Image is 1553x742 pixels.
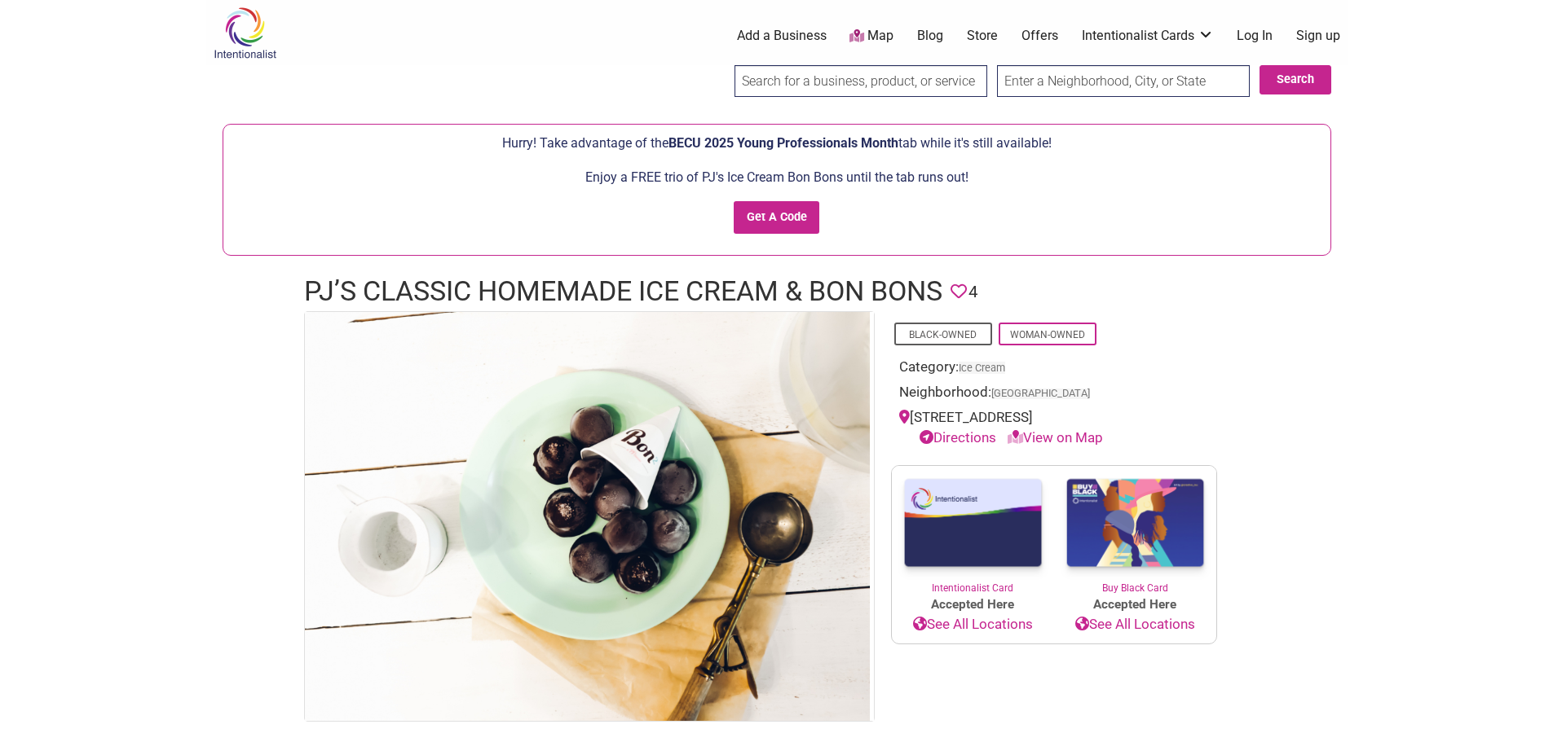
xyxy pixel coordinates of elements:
p: Enjoy a FREE trio of PJ's Ice Cream Bon Bons until the tab runs out! [232,167,1322,188]
input: Get A Code [734,201,819,235]
input: Search for a business, product, or service [735,65,987,97]
a: Directions [920,429,996,446]
a: Offers [1021,27,1058,45]
a: Buy Black Card [1054,466,1216,596]
div: Category: [899,357,1209,382]
a: Intentionalist Cards [1082,27,1214,45]
img: Intentionalist Card [892,466,1054,581]
span: 4 [968,279,977,305]
img: Buy Black Card [1054,466,1216,582]
input: Enter a Neighborhood, City, or State [997,65,1250,97]
a: Log In [1237,27,1273,45]
span: Accepted Here [892,595,1054,614]
button: Search [1260,65,1331,94]
a: Intentionalist Card [892,466,1054,595]
a: Add a Business [737,27,827,45]
img: Intentionalist [206,7,284,59]
a: Map [849,27,893,46]
a: View on Map [1008,429,1103,446]
a: See All Locations [1054,614,1216,635]
span: Accepted Here [1054,595,1216,614]
p: Hurry! Take advantage of the tab while it's still available! [232,133,1322,154]
img: PJ's Classic Ice Cream & Bon Bons [305,312,870,720]
a: See All Locations [892,614,1054,635]
a: Woman-Owned [1010,329,1085,340]
a: Black-Owned [909,329,977,340]
a: Sign up [1296,27,1340,45]
span: [GEOGRAPHIC_DATA] [991,389,1090,399]
div: [STREET_ADDRESS] [899,407,1209,449]
div: Neighborhood: [899,382,1209,407]
span: BECU 2025 Young Professionals Month [668,135,898,151]
a: Ice Cream [959,362,1005,374]
a: Store [967,27,998,45]
h1: PJ’s Classic Homemade Ice Cream & Bon Bons [304,272,942,311]
a: Blog [917,27,943,45]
